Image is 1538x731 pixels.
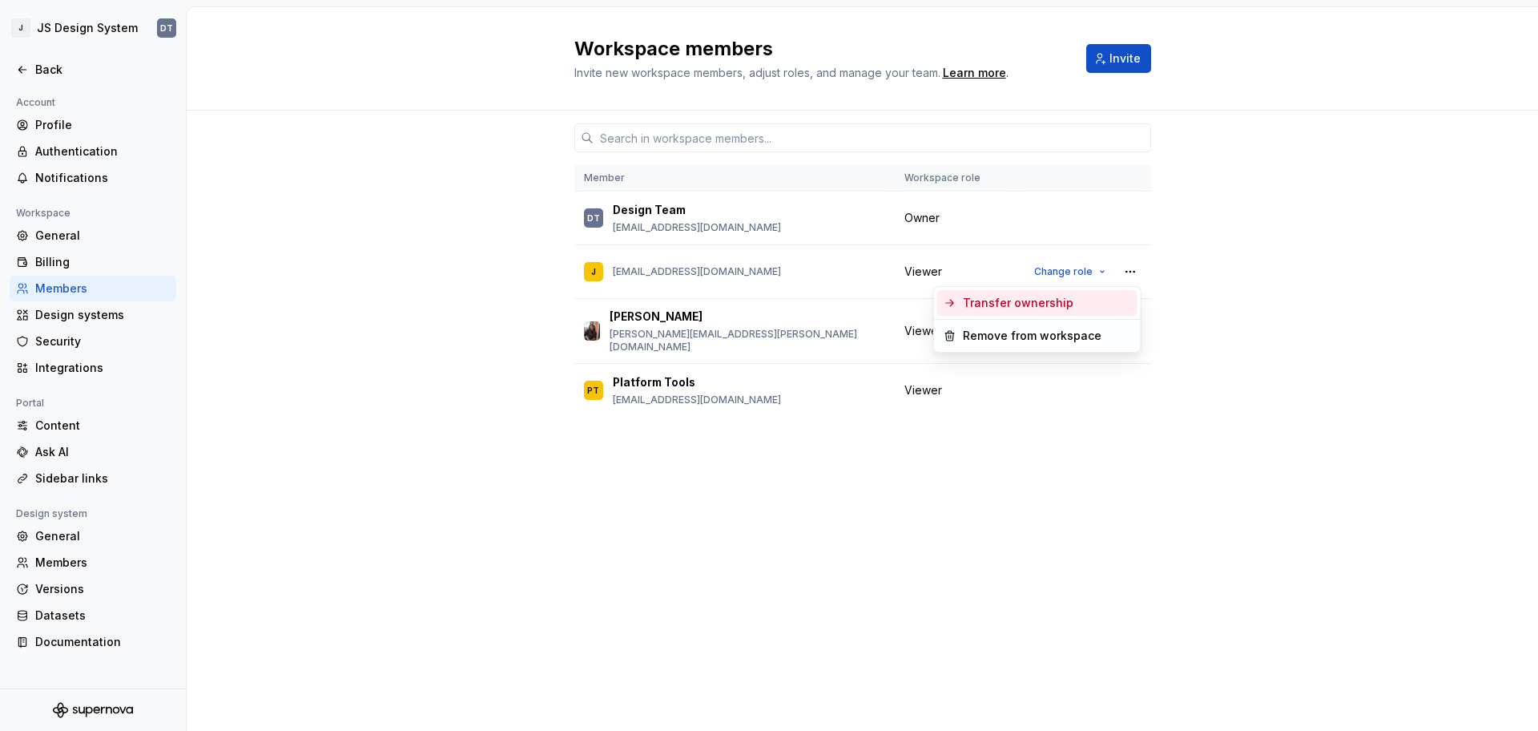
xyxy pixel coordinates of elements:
[1034,265,1093,278] span: Change role
[35,528,170,544] div: General
[10,329,176,354] a: Security
[1109,50,1141,67] span: Invite
[904,210,940,226] span: Owner
[35,307,170,323] div: Design systems
[35,418,170,434] div: Content
[10,394,50,413] div: Portal
[35,634,170,650] div: Documentation
[10,629,176,655] a: Documentation
[10,276,176,301] a: Members
[10,93,62,112] div: Account
[35,62,170,78] div: Back
[35,117,170,133] div: Profile
[934,287,1141,352] div: Suggestions
[904,264,942,280] span: Viewer
[940,67,1009,79] span: .
[35,444,170,460] div: Ask AI
[584,321,600,341] img: Juliana Pereira
[1027,260,1113,283] button: Change role
[904,382,942,398] span: Viewer
[613,265,781,278] p: [EMAIL_ADDRESS][DOMAIN_NAME]
[963,295,1073,311] div: Transfer ownership
[35,360,170,376] div: Integrations
[610,328,885,353] p: [PERSON_NAME][EMAIL_ADDRESS][PERSON_NAME][DOMAIN_NAME]
[160,22,173,34] div: DT
[35,254,170,270] div: Billing
[35,333,170,349] div: Security
[53,702,133,718] svg: Supernova Logo
[895,165,1017,192] th: Workspace role
[10,57,176,83] a: Back
[587,382,599,398] div: PT
[594,123,1151,152] input: Search in workspace members...
[35,228,170,244] div: General
[10,139,176,164] a: Authentication
[37,20,138,36] div: JS Design System
[10,302,176,328] a: Design systems
[35,170,170,186] div: Notifications
[574,165,895,192] th: Member
[574,36,1067,62] h2: Workspace members
[610,309,703,325] p: [PERSON_NAME]
[613,202,686,218] p: Design Team
[963,328,1101,344] div: Remove from workspace
[10,165,176,191] a: Notifications
[10,249,176,275] a: Billing
[35,555,170,571] div: Members
[10,223,176,248] a: General
[10,550,176,576] a: Members
[574,66,940,79] span: Invite new workspace members, adjust roles, and manage your team.
[10,603,176,628] a: Datasets
[591,264,596,280] div: J
[904,323,942,339] span: Viewer
[10,576,176,602] a: Versions
[943,65,1006,81] a: Learn more
[10,355,176,381] a: Integrations
[11,18,30,38] div: J
[587,210,600,226] div: DT
[1086,44,1151,73] button: Invite
[10,523,176,549] a: General
[613,221,781,234] p: [EMAIL_ADDRESS][DOMAIN_NAME]
[10,204,77,223] div: Workspace
[613,394,781,406] p: [EMAIL_ADDRESS][DOMAIN_NAME]
[10,466,176,491] a: Sidebar links
[613,374,695,390] p: Platform Tools
[35,471,170,487] div: Sidebar links
[35,281,170,297] div: Members
[10,112,176,138] a: Profile
[35,608,170,624] div: Datasets
[10,413,176,438] a: Content
[10,504,94,523] div: Design system
[3,10,183,46] button: JJS Design SystemDT
[10,439,176,465] a: Ask AI
[35,143,170,160] div: Authentication
[35,581,170,597] div: Versions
